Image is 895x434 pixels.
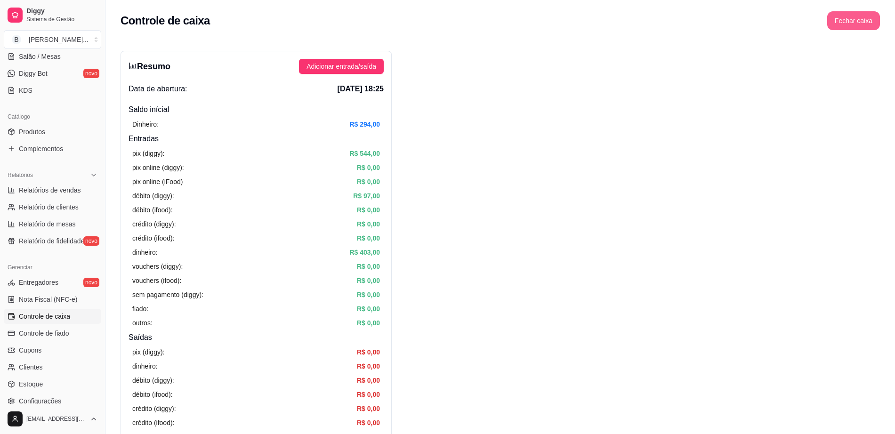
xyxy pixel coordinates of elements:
a: Controle de caixa [4,309,101,324]
h4: Entradas [129,133,384,145]
article: R$ 0,00 [357,318,380,328]
span: Relatórios [8,171,33,179]
a: Diggy Botnovo [4,66,101,81]
article: outros: [132,318,153,328]
a: Relatório de fidelidadenovo [4,233,101,249]
article: dinheiro: [132,247,158,257]
article: vouchers (diggy): [132,261,183,272]
span: Diggy [26,7,97,16]
article: R$ 0,00 [357,418,380,428]
h4: Saldo inícial [129,104,384,115]
a: Entregadoresnovo [4,275,101,290]
span: Relatório de fidelidade [19,236,84,246]
article: R$ 0,00 [357,219,380,229]
article: Dinheiro: [132,119,159,129]
span: Cupons [19,346,41,355]
span: Entregadores [19,278,58,287]
article: crédito (diggy): [132,219,176,229]
h4: Saídas [129,332,384,343]
article: R$ 0,00 [357,162,380,173]
article: R$ 97,00 [353,191,380,201]
span: Produtos [19,127,45,137]
a: Estoque [4,377,101,392]
div: Catálogo [4,109,101,124]
article: débito (diggy): [132,191,174,201]
article: R$ 294,00 [349,119,380,129]
article: R$ 0,00 [357,375,380,386]
span: Adicionar entrada/saída [306,61,376,72]
span: KDS [19,86,32,95]
h3: Resumo [129,60,170,73]
button: Fechar caixa [827,11,880,30]
span: Relatórios de vendas [19,185,81,195]
article: pix (diggy): [132,148,164,159]
span: Clientes [19,362,43,372]
a: Relatório de clientes [4,200,101,215]
button: Adicionar entrada/saída [299,59,384,74]
a: Salão / Mesas [4,49,101,64]
a: Produtos [4,124,101,139]
span: Diggy Bot [19,69,48,78]
div: [PERSON_NAME] ... [29,35,89,44]
span: Nota Fiscal (NFC-e) [19,295,77,304]
span: Estoque [19,379,43,389]
h2: Controle de caixa [121,13,210,28]
a: Complementos [4,141,101,156]
article: R$ 0,00 [357,361,380,371]
span: Controle de caixa [19,312,70,321]
span: Sistema de Gestão [26,16,97,23]
article: R$ 0,00 [357,389,380,400]
article: R$ 0,00 [357,261,380,272]
article: fiado: [132,304,148,314]
article: R$ 0,00 [357,233,380,243]
a: DiggySistema de Gestão [4,4,101,26]
span: Controle de fiado [19,329,69,338]
article: R$ 0,00 [357,347,380,357]
span: Salão / Mesas [19,52,61,61]
article: débito (ifood): [132,389,173,400]
article: R$ 0,00 [357,289,380,300]
a: KDS [4,83,101,98]
a: Controle de fiado [4,326,101,341]
span: Complementos [19,144,63,153]
article: R$ 0,00 [357,275,380,286]
span: Relatório de mesas [19,219,76,229]
button: Select a team [4,30,101,49]
article: vouchers (ifood): [132,275,181,286]
a: Cupons [4,343,101,358]
article: R$ 0,00 [357,403,380,414]
a: Relatórios de vendas [4,183,101,198]
a: Configurações [4,394,101,409]
a: Clientes [4,360,101,375]
span: [EMAIL_ADDRESS][DOMAIN_NAME] [26,415,86,423]
a: Relatório de mesas [4,217,101,232]
a: Nota Fiscal (NFC-e) [4,292,101,307]
article: dinheiro: [132,361,158,371]
article: R$ 544,00 [349,148,380,159]
span: [DATE] 18:25 [338,83,384,95]
article: pix online (diggy): [132,162,184,173]
button: [EMAIL_ADDRESS][DOMAIN_NAME] [4,408,101,430]
article: débito (ifood): [132,205,173,215]
article: crédito (ifood): [132,233,174,243]
span: Configurações [19,396,61,406]
article: pix (diggy): [132,347,164,357]
article: pix online (iFood) [132,177,183,187]
article: crédito (diggy): [132,403,176,414]
span: bar-chart [129,62,137,70]
article: R$ 0,00 [357,205,380,215]
article: crédito (ifood): [132,418,174,428]
article: sem pagamento (diggy): [132,289,203,300]
span: B [12,35,21,44]
span: Relatório de clientes [19,202,79,212]
div: Gerenciar [4,260,101,275]
article: R$ 0,00 [357,177,380,187]
article: débito (diggy): [132,375,174,386]
span: Data de abertura: [129,83,187,95]
article: R$ 403,00 [349,247,380,257]
article: R$ 0,00 [357,304,380,314]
